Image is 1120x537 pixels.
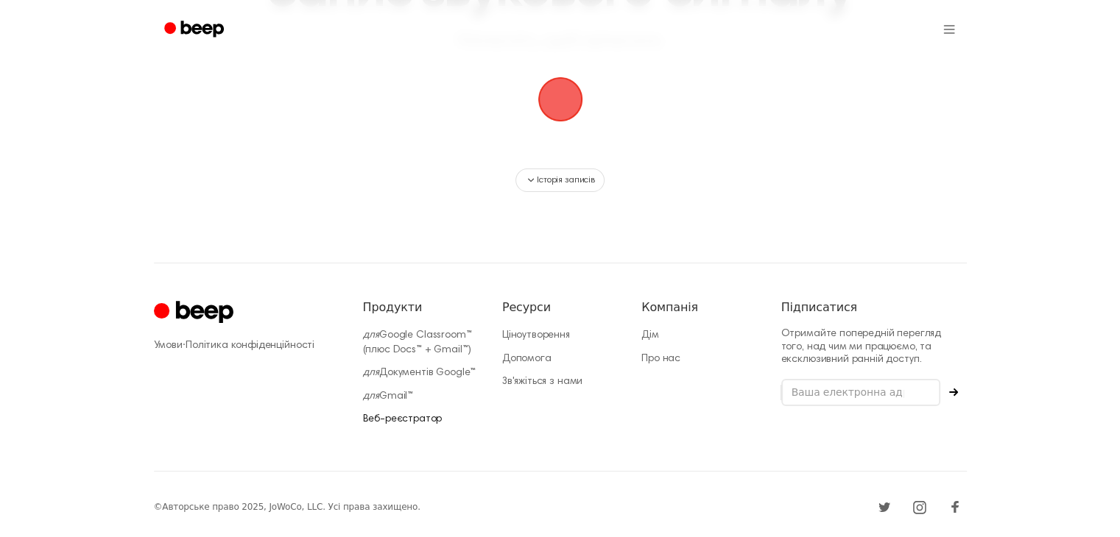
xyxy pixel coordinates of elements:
font: Ресурси [502,300,551,314]
a: Звуковий сигнал [154,15,237,44]
button: Історія записів [515,168,605,192]
font: Компанія [641,300,698,314]
a: Твіттер [873,495,896,519]
font: Авторське право 2025, JoWoCo, LLC. Усі права захищено. [162,502,420,512]
img: Логотип звукового сигналу [538,77,582,121]
font: Історія записів [537,176,595,185]
a: дляGmail™ [363,391,414,402]
font: © [154,502,163,512]
font: · [183,338,186,350]
a: Політика конфіденційності [186,341,314,351]
button: Відкрити меню [931,12,967,47]
a: Про нас [641,354,680,364]
a: Умови [154,341,183,351]
a: Фейсбук [943,495,967,519]
font: Gmail™ [379,391,413,402]
font: для [363,368,380,378]
font: Документів Google™ [379,368,476,378]
a: Дім [641,330,659,341]
button: Підписатися [940,388,967,396]
input: Ваша електронна адреса [781,379,940,407]
a: дляДокументів Google™ [363,368,476,378]
font: Отримайте попередній перегляд того, над чим ми працюємо, та ексклюзивний ранній доступ. [781,329,941,365]
font: Продукти [363,300,423,314]
font: для [363,391,380,402]
a: дляGoogle Classroom™ (плюс Docs™ + Gmail™) [363,330,472,355]
a: Допомога [502,354,552,364]
a: Інстаграм [908,495,931,519]
a: Круп [154,299,237,327]
font: Підписатися [781,300,857,314]
a: Ціноутворення [502,330,570,341]
a: Веб-реєстратор [363,414,443,424]
a: Зв'яжіться з нами [502,377,582,387]
font: Google Classroom™ (плюс Docs™ + Gmail™) [363,330,472,355]
font: для [363,330,380,341]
